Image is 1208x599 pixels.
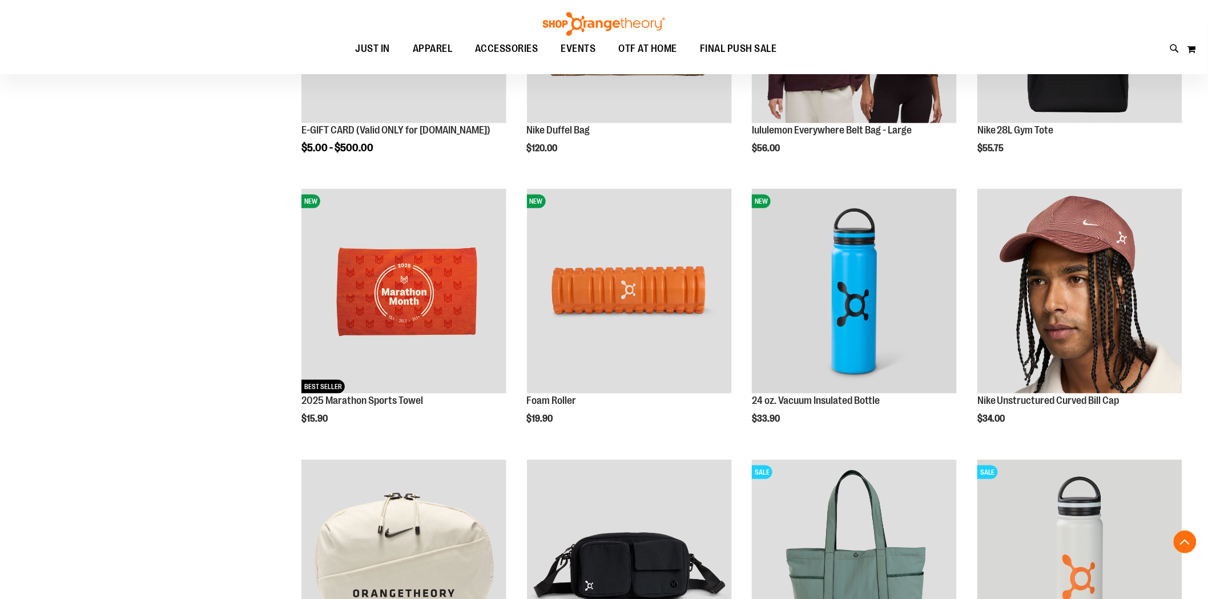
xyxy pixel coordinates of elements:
[746,183,963,453] div: product
[413,36,453,62] span: APPAREL
[752,195,771,208] span: NEW
[301,189,506,395] a: 2025 Marathon Sports TowelNEWBEST SELLER
[301,142,373,153] span: $5.00 - $500.00
[977,124,1054,136] a: Nike 28L Gym Tote
[527,124,590,136] a: Nike Duffel Bag
[977,189,1182,395] a: Nike Unstructured Curved Bill Cap
[301,380,345,394] span: BEST SELLER
[301,124,490,136] a: E-GIFT CARD (Valid ONLY for [DOMAIN_NAME])
[977,189,1182,394] img: Nike Unstructured Curved Bill Cap
[977,414,1007,424] span: $34.00
[355,36,390,62] span: JUST IN
[301,189,506,394] img: 2025 Marathon Sports Towel
[752,189,957,395] a: 24 oz. Vacuum Insulated BottleNEW
[301,195,320,208] span: NEW
[527,395,577,406] a: Foam Roller
[541,12,667,36] img: Shop Orangetheory
[752,466,772,479] span: SALE
[977,466,998,479] span: SALE
[752,124,912,136] a: lululemon Everywhere Belt Bag - Large
[301,414,329,424] span: $15.90
[752,414,782,424] span: $33.90
[527,414,555,424] span: $19.90
[752,395,880,406] a: 24 oz. Vacuum Insulated Bottle
[619,36,678,62] span: OTF AT HOME
[475,36,538,62] span: ACCESSORIES
[296,183,512,453] div: product
[752,189,957,394] img: 24 oz. Vacuum Insulated Bottle
[527,189,732,394] img: Foam Roller
[527,189,732,395] a: Foam RollerNEW
[972,183,1188,453] div: product
[527,195,546,208] span: NEW
[977,395,1120,406] a: Nike Unstructured Curved Bill Cap
[521,183,738,453] div: product
[301,395,423,406] a: 2025 Marathon Sports Towel
[1174,531,1197,553] button: Back To Top
[527,143,559,153] span: $120.00
[977,143,1006,153] span: $55.75
[700,36,777,62] span: FINAL PUSH SALE
[561,36,596,62] span: EVENTS
[752,143,782,153] span: $56.00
